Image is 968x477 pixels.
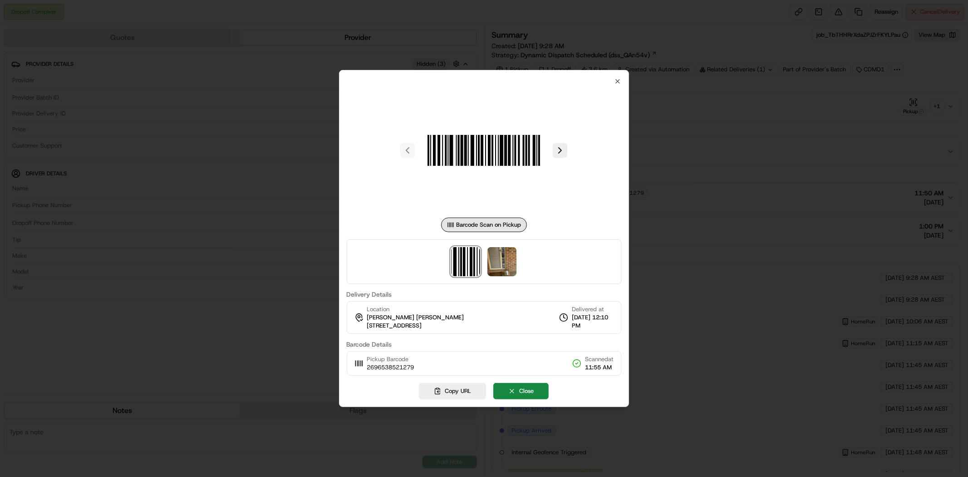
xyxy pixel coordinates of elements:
span: 2696538521279 [367,363,414,372]
label: Delivery Details [347,291,622,298]
span: [DATE] 12:10 PM [572,313,614,330]
span: Pickup Barcode [367,355,414,363]
span: 11:55 AM [585,363,614,372]
button: Close [493,383,549,399]
img: barcode_scan_on_pickup image [451,247,480,276]
span: [PERSON_NAME] [PERSON_NAME] [367,313,464,322]
img: barcode_scan_on_pickup image [418,85,549,216]
label: Barcode Details [347,341,622,348]
img: photo_proof_of_delivery image [487,247,516,276]
span: [STREET_ADDRESS] [367,322,422,330]
span: Scanned at [585,355,614,363]
div: Barcode Scan on Pickup [441,218,527,232]
span: Location [367,305,390,313]
span: Delivered at [572,305,614,313]
button: Copy URL [419,383,486,399]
